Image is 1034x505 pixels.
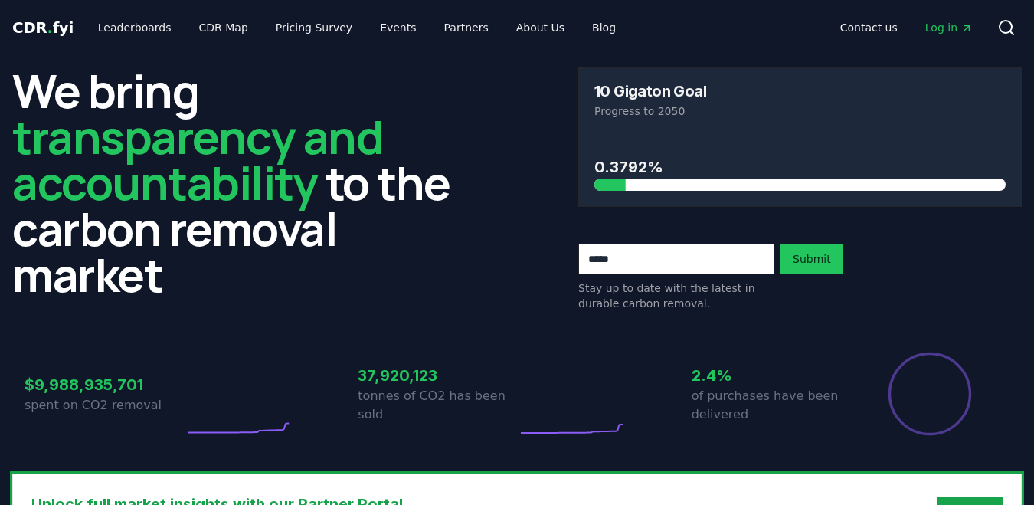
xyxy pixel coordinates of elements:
p: Progress to 2050 [594,103,1006,119]
a: About Us [504,14,577,41]
h2: We bring to the carbon removal market [12,67,456,297]
p: tonnes of CO2 has been sold [358,387,517,424]
a: Blog [580,14,628,41]
a: Leaderboards [86,14,184,41]
a: CDR.fyi [12,17,74,38]
p: Stay up to date with the latest in durable carbon removal. [578,280,774,311]
h3: 37,920,123 [358,364,517,387]
nav: Main [86,14,628,41]
span: transparency and accountability [12,105,382,214]
a: Contact us [828,14,910,41]
button: Submit [780,244,843,274]
a: Partners [432,14,501,41]
nav: Main [828,14,985,41]
a: Log in [913,14,985,41]
a: CDR Map [187,14,260,41]
h3: 10 Gigaton Goal [594,84,706,99]
h3: 2.4% [692,364,851,387]
a: Pricing Survey [263,14,365,41]
p: of purchases have been delivered [692,387,851,424]
a: Events [368,14,428,41]
div: Percentage of sales delivered [887,351,973,437]
p: spent on CO2 removal [25,396,184,415]
span: . [47,18,53,37]
h3: $9,988,935,701 [25,373,184,396]
span: Log in [925,20,973,35]
h3: 0.3792% [594,156,1006,179]
span: CDR fyi [12,18,74,37]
